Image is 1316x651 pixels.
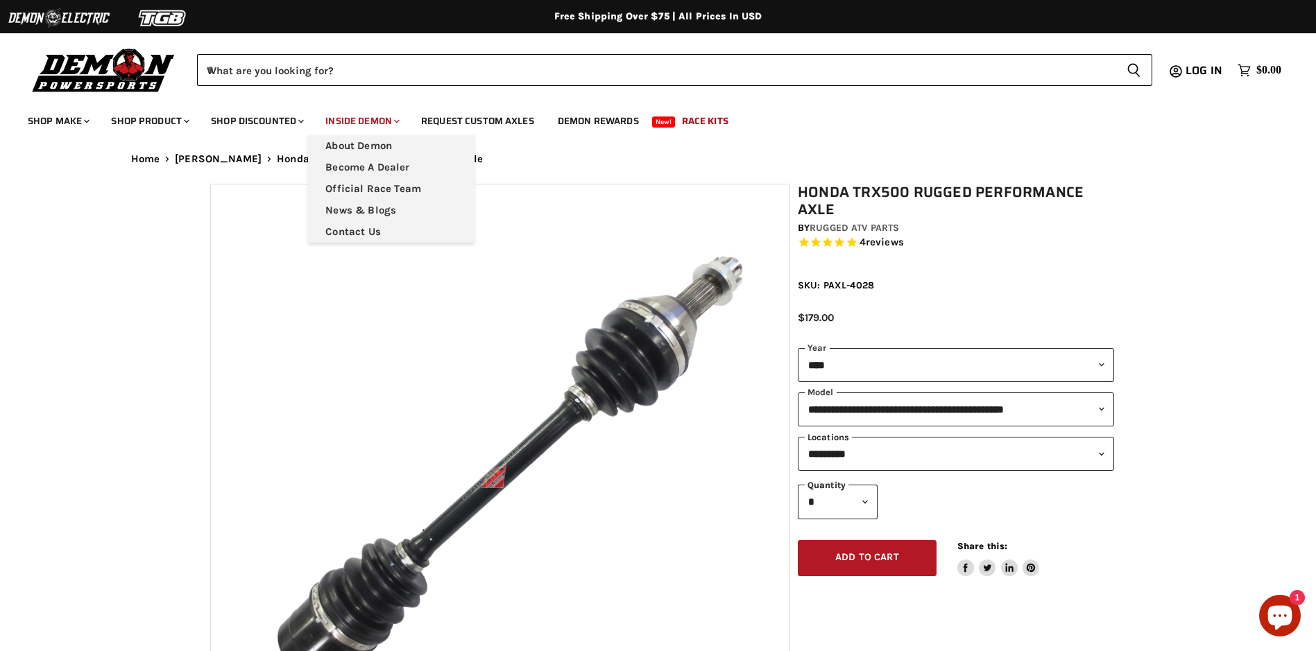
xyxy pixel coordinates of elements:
span: reviews [866,236,904,249]
div: by [798,220,1114,236]
a: News & Blogs [308,200,475,221]
span: Add to cart [835,551,899,563]
aside: Share this: [957,540,1040,577]
span: $179.00 [798,311,834,324]
a: Home [131,153,160,165]
a: Race Kits [672,107,739,135]
a: Inside Demon [315,107,408,135]
span: Log in [1186,62,1222,79]
span: 4 reviews [860,236,904,249]
a: Demon Rewards [547,107,649,135]
img: Demon Powersports [28,45,180,94]
a: Shop Discounted [200,107,312,135]
img: TGB Logo 2 [111,5,215,31]
a: Become A Dealer [308,157,475,178]
a: About Demon [308,135,475,157]
a: Log in [1179,64,1231,77]
span: $0.00 [1256,64,1281,77]
img: Demon Electric Logo 2 [7,5,111,31]
div: Free Shipping Over $75 | All Prices In USD [103,10,1213,23]
input: When autocomplete results are available use up and down arrows to review and enter to select [197,54,1116,86]
a: Shop Make [17,107,98,135]
span: Honda TRX500 Rugged Performance Axle [277,153,483,165]
ul: Main menu [308,135,475,243]
select: year [798,348,1114,382]
button: Add to cart [798,540,937,577]
nav: Breadcrumbs [103,153,1213,165]
a: $0.00 [1231,60,1288,80]
h1: Honda TRX500 Rugged Performance Axle [798,184,1114,218]
a: Rugged ATV Parts [810,222,899,234]
button: Search [1116,54,1152,86]
inbox-online-store-chat: Shopify online store chat [1255,595,1305,640]
select: modal-name [798,392,1114,426]
div: SKU: PAXL-4028 [798,278,1114,293]
a: [PERSON_NAME] [175,153,262,165]
span: New! [652,116,676,128]
a: Shop Product [101,107,198,135]
span: Share this: [957,541,1007,551]
a: Contact Us [308,221,475,243]
select: Quantity [798,485,878,519]
ul: Main menu [17,101,1278,135]
span: Rated 5.0 out of 5 stars 4 reviews [798,236,1114,250]
form: Product [197,54,1152,86]
a: Official Race Team [308,178,475,200]
select: keys [798,437,1114,471]
a: Request Custom Axles [411,107,545,135]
